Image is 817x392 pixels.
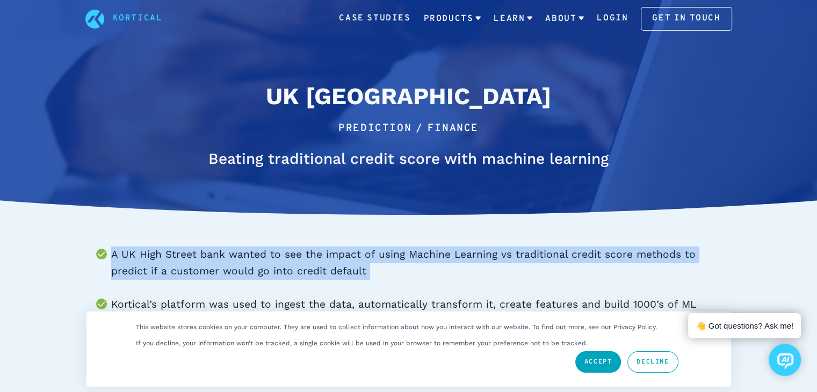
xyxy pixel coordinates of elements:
li: A UK High Street bank wanted to see the impact of using Machine Learning vs traditional credit sc... [111,246,732,279]
a: Learn [494,5,532,33]
h1: Beating traditional credit score with machine learning [207,148,611,170]
li: / [416,120,423,137]
a: Get in touch [641,7,732,31]
a: Products [423,5,481,33]
p: If you decline, your information won’t be tracked, a single cookie will be used in your browser t... [136,339,588,347]
a: Login [597,12,628,26]
p: This website stores cookies on your computer. They are used to collect information about how you ... [136,323,657,331]
a: Decline [627,351,678,373]
a: Case Studies [339,12,410,26]
a: Kortical [113,12,163,26]
li: Prediction [338,120,411,137]
li: Kortical’s platform was used to ingest the data, automatically transform it, create features and ... [111,296,732,329]
li: Finance [428,120,479,137]
h2: UK [GEOGRAPHIC_DATA] [207,78,611,114]
a: About [545,5,584,33]
a: Accept [575,351,621,373]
